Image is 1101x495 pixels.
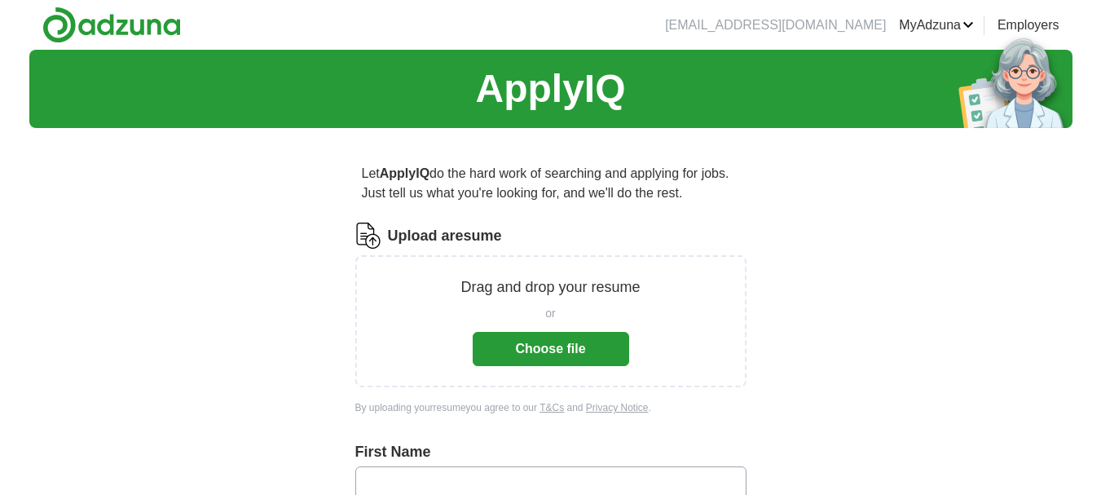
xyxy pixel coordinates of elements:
[388,225,502,247] label: Upload a resume
[460,276,640,298] p: Drag and drop your resume
[475,60,625,118] h1: ApplyIQ
[380,166,429,180] strong: ApplyIQ
[473,332,629,366] button: Choose file
[355,400,746,415] div: By uploading your resume you agree to our and .
[355,441,746,463] label: First Name
[355,223,381,249] img: CV Icon
[586,402,649,413] a: Privacy Notice
[545,305,555,322] span: or
[998,15,1059,35] a: Employers
[42,7,181,43] img: Adzuna logo
[355,157,746,210] p: Let do the hard work of searching and applying for jobs. Just tell us what you're looking for, an...
[899,15,974,35] a: MyAdzuna
[665,15,886,35] li: [EMAIL_ADDRESS][DOMAIN_NAME]
[539,402,564,413] a: T&Cs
